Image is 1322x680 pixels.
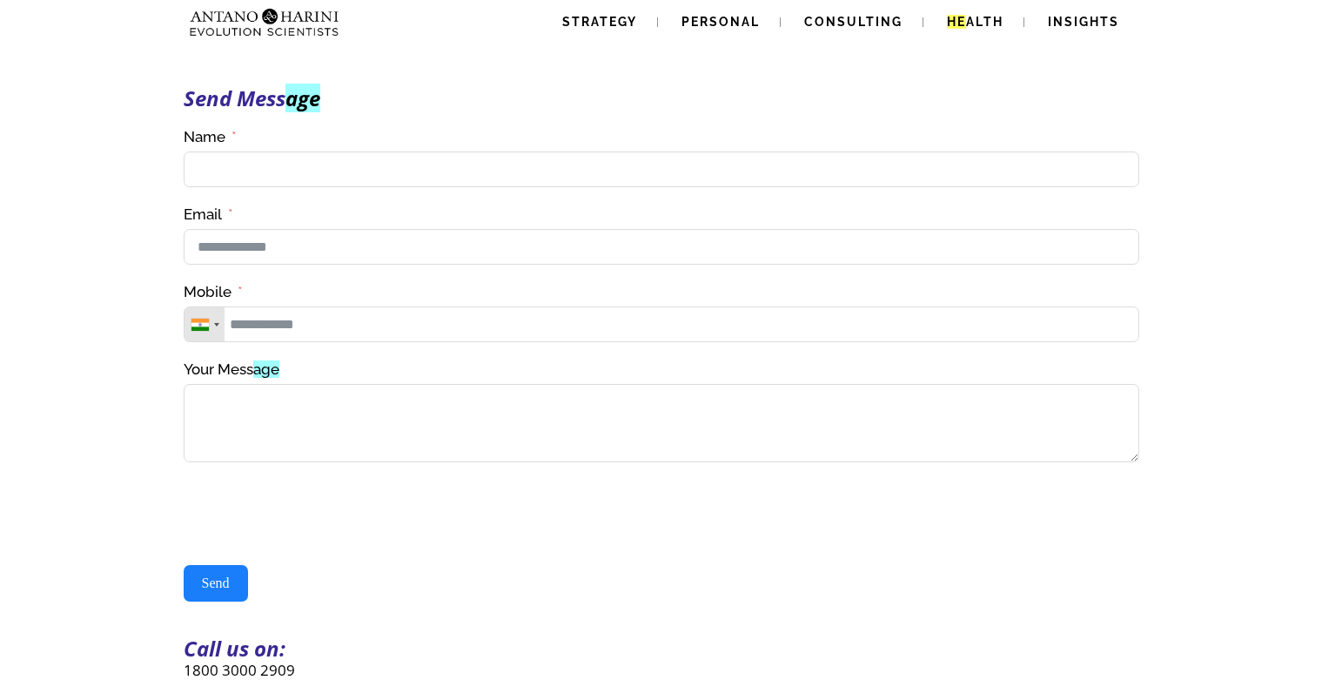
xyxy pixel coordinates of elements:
span: Consulting [804,15,903,29]
strong: Call us on: [184,634,285,663]
button: Send [184,565,248,602]
p: 1800 3000 2909 [184,660,1139,680]
font: age [285,84,320,112]
iframe: reCAPTCHA [184,480,448,548]
label: Mobile [184,282,243,302]
textarea: Your Message [184,384,1139,462]
label: Email [184,205,233,225]
label: Name [184,127,237,147]
input: Mobile [184,306,1139,342]
div: Telephone country code [185,307,225,341]
span: Personal [681,15,760,29]
span: alth [947,15,1003,29]
input: Email [184,229,1139,265]
strong: Send Mess [184,84,320,112]
font: He [947,15,966,29]
label: Your Message [184,360,279,380]
span: Strategy [562,15,637,29]
span: Insights [1048,15,1119,29]
font: age [253,360,279,378]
